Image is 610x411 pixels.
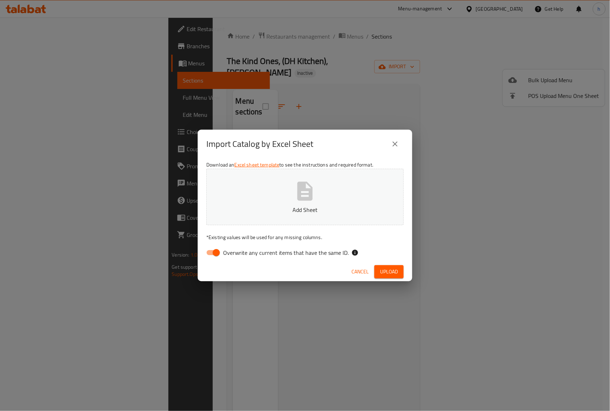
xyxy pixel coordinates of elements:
[349,265,372,278] button: Cancel
[387,135,404,153] button: close
[206,234,404,241] p: Existing values will be used for any missing columns.
[351,249,359,256] svg: If the overwrite option isn't selected, then the items that match an existing ID will be ignored ...
[235,160,280,169] a: Excel sheet template
[206,169,404,225] button: Add Sheet
[223,248,349,257] span: Overwrite any current items that have the same ID.
[380,267,398,276] span: Upload
[217,205,393,214] p: Add Sheet
[374,265,404,278] button: Upload
[351,267,369,276] span: Cancel
[198,158,412,262] div: Download an to see the instructions and required format.
[206,138,313,150] h2: Import Catalog by Excel Sheet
